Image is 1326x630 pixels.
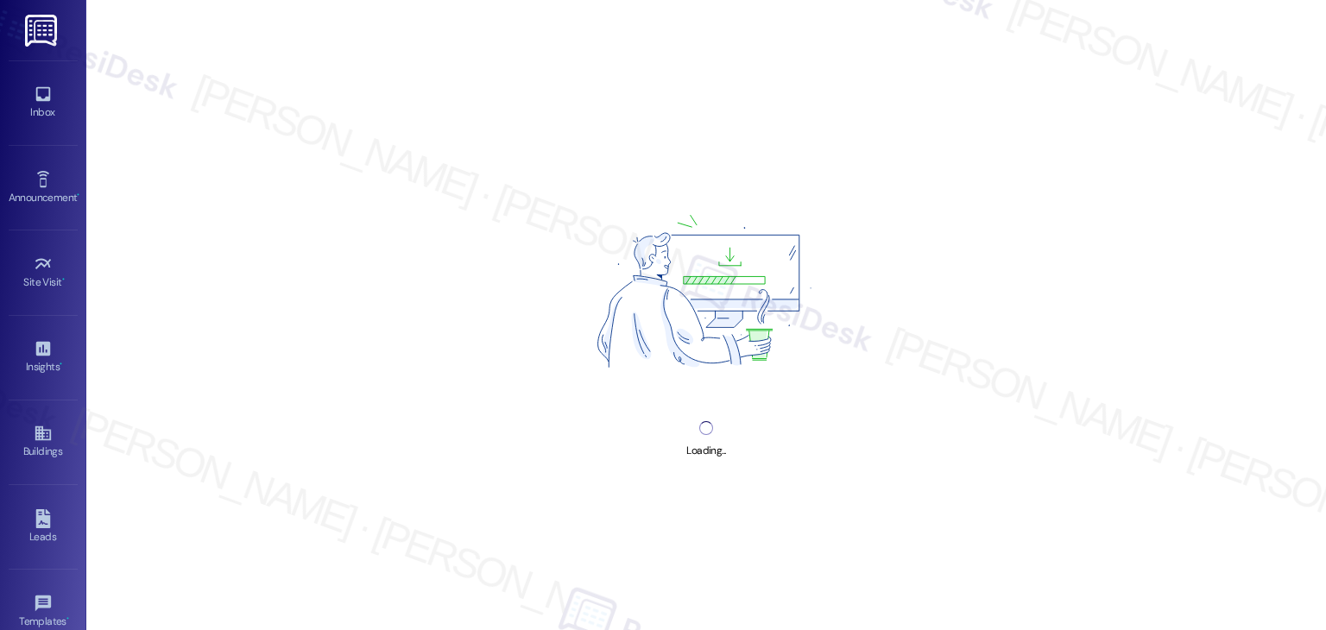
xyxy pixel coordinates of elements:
span: • [66,613,69,625]
a: Inbox [9,79,78,126]
a: Insights • [9,334,78,381]
div: Loading... [686,442,725,460]
img: ResiDesk Logo [25,15,60,47]
span: • [60,358,62,370]
span: • [77,189,79,201]
span: • [62,274,65,286]
a: Site Visit • [9,249,78,296]
a: Leads [9,504,78,551]
a: Buildings [9,419,78,465]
